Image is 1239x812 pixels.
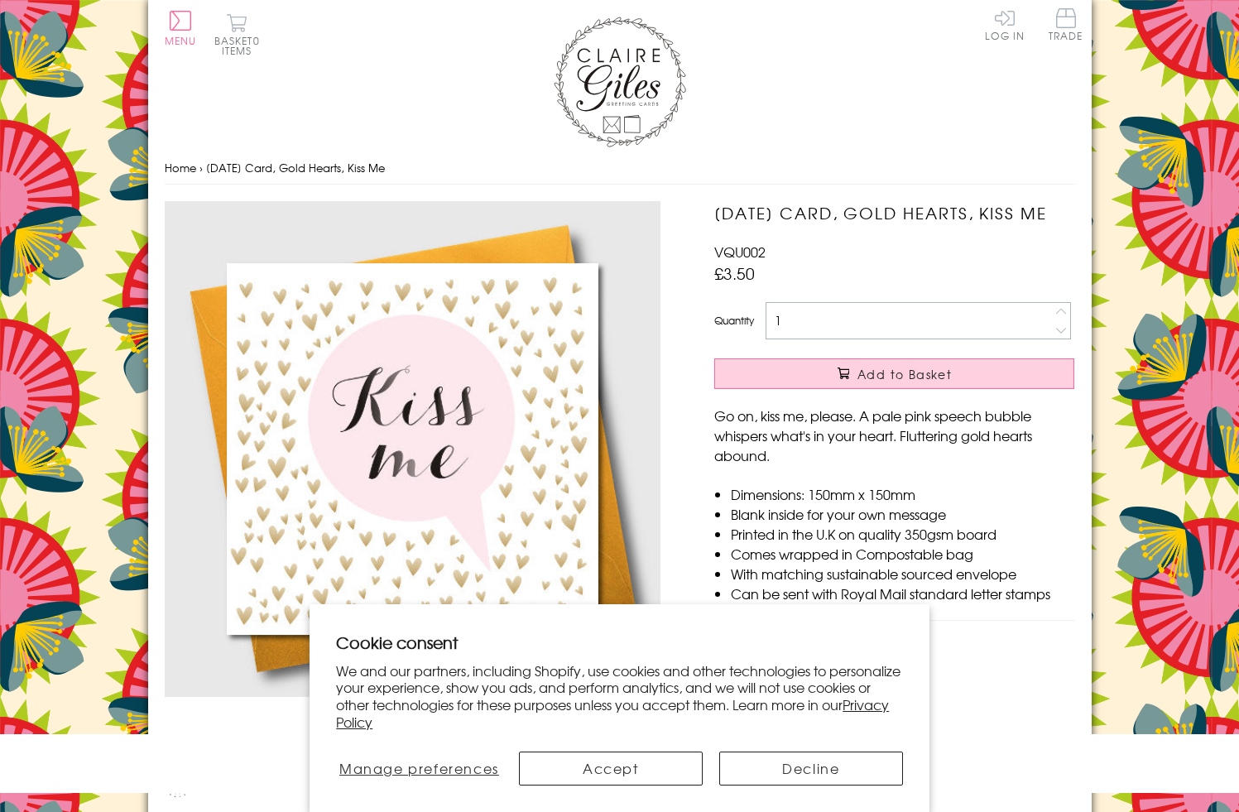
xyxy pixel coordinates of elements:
button: Basket0 items [214,13,260,55]
li: Blank inside for your own message [731,504,1074,524]
span: £3.50 [714,262,755,285]
label: Quantity [714,313,754,328]
button: Accept [519,752,703,786]
a: Privacy Policy [336,694,889,732]
li: Printed in the U.K on quality 350gsm board [731,524,1074,544]
li: Comes wrapped in Compostable bag [731,544,1074,564]
span: Menu [165,33,197,48]
span: Manage preferences [339,758,499,778]
button: Decline [719,752,903,786]
span: 0 items [222,33,260,58]
button: Add to Basket [714,358,1074,389]
li: Can be sent with Royal Mail standard letter stamps [731,584,1074,603]
span: Add to Basket [857,366,952,382]
img: Valentine's Day Card, Gold Hearts, Kiss Me [165,201,661,697]
span: VQU002 [714,242,766,262]
span: › [199,160,203,175]
a: Log In [985,8,1025,41]
img: Claire Giles Greetings Cards [554,17,686,147]
p: Go on, kiss me, please. A pale pink speech bubble whispers what's in your heart. Fluttering gold ... [714,406,1074,465]
button: Manage preferences [336,752,502,786]
li: Dimensions: 150mm x 150mm [731,484,1074,504]
button: Menu [165,11,197,46]
nav: breadcrumbs [165,151,1075,185]
li: With matching sustainable sourced envelope [731,564,1074,584]
a: Trade [1049,8,1083,44]
span: Trade [1049,8,1083,41]
span: [DATE] Card, Gold Hearts, Kiss Me [206,160,385,175]
h1: [DATE] Card, Gold Hearts, Kiss Me [714,201,1074,225]
a: Home [165,160,196,175]
p: We and our partners, including Shopify, use cookies and other technologies to personalize your ex... [336,662,903,731]
h2: Cookie consent [336,631,903,654]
